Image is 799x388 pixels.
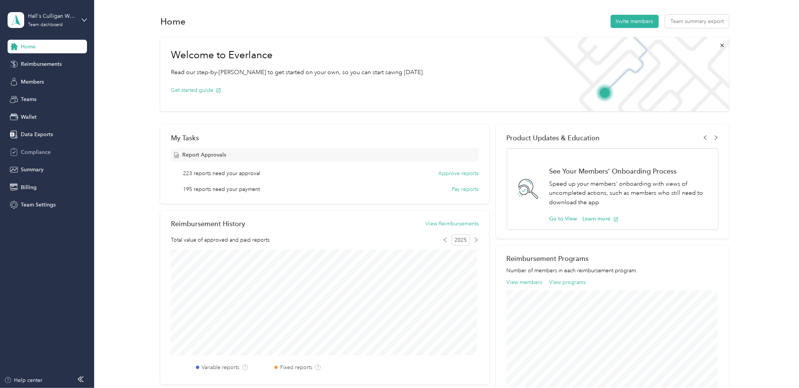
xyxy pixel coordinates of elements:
[21,183,37,191] span: Billing
[21,78,44,86] span: Members
[507,134,600,142] span: Product Updates & Education
[171,236,270,244] span: Total value of approved and paid reports
[171,49,424,61] h1: Welcome to Everlance
[160,17,186,25] h1: Home
[757,346,799,388] iframe: Everlance-gr Chat Button Frame
[4,376,43,384] button: Help center
[535,37,729,111] img: Welcome to everlance
[507,267,718,275] p: Number of members in each reimbursement program.
[183,169,260,177] span: 223 reports need your approval
[452,185,479,193] button: Pay reports
[452,234,470,246] span: 2025
[280,363,312,371] label: Fixed reports
[21,148,51,156] span: Compliance
[21,166,43,174] span: Summary
[425,220,479,228] button: View Reimbursements
[438,169,479,177] button: Approve reports
[21,43,36,51] span: Home
[171,68,424,77] p: Read our step-by-[PERSON_NAME] to get started on your own, so you can start saving [DATE].
[21,201,56,209] span: Team Settings
[507,278,543,286] button: View members
[171,86,221,94] button: Get started guide
[665,15,729,28] button: Team summary export
[28,12,75,20] div: Hall's Culligan Water
[21,60,62,68] span: Reimbursements
[507,255,718,262] h2: Reimbursement Programs
[171,220,245,228] h2: Reimbursement History
[182,151,226,159] span: Report Approvals
[171,134,479,142] div: My Tasks
[611,15,659,28] button: Invite members
[549,179,710,207] p: Speed up your members' onboarding with views of uncompleted actions, such as members who still ne...
[21,113,37,121] span: Wallet
[202,363,240,371] label: Variable reports
[21,95,36,103] span: Teams
[183,185,260,193] span: 195 reports need your payment
[549,167,710,175] h1: See Your Members' Onboarding Process
[28,23,63,27] div: Team dashboard
[549,278,586,286] button: View programs
[21,130,53,138] span: Data Exports
[549,215,577,223] button: Go to View
[583,215,619,223] button: Learn more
